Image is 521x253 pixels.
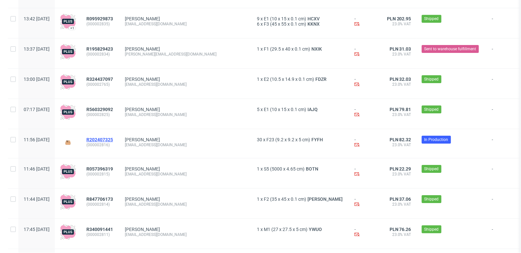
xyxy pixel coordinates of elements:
div: - [354,107,373,118]
a: FDZR [314,77,328,82]
div: x [257,21,344,27]
span: 17:45 [DATE] [24,227,50,232]
span: 9 [257,16,260,21]
img: plus-icon.676465ae8f3a83198b3f.png [60,44,76,59]
span: 13:00 [DATE] [24,77,50,82]
div: [EMAIL_ADDRESS][DOMAIN_NAME] [125,142,246,148]
a: [PERSON_NAME] [125,46,160,52]
div: [EMAIL_ADDRESS][DOMAIN_NAME] [125,21,246,27]
a: BOTN [305,166,320,172]
span: PLN 202.95 [387,16,411,21]
img: plus-icon.676465ae8f3a83198b3f.png [60,224,76,240]
span: F23 (9.2 x 9.2 x 5 cm) [266,137,310,142]
a: R195829423 [86,46,114,52]
img: version_two_editor_design [60,138,76,147]
span: 5 [257,107,260,112]
a: R847706173 [86,196,114,202]
span: 11:44 [DATE] [24,196,50,202]
img: plus-icon.676465ae8f3a83198b3f.png [60,74,76,90]
span: PLN 37.06 [390,196,411,202]
a: R095929873 [86,16,114,21]
span: (000002815) [86,172,114,177]
div: - [354,196,373,208]
div: x [257,196,344,202]
div: [EMAIL_ADDRESS][DOMAIN_NAME] [125,82,246,87]
div: - [354,77,373,88]
span: 23.0% VAT [383,202,411,207]
span: 23.0% VAT [383,112,411,117]
a: R340091441 [86,227,114,232]
div: x [257,77,344,82]
a: [PERSON_NAME] [125,77,160,82]
div: [EMAIL_ADDRESS][DOMAIN_NAME] [125,232,246,237]
span: R560329092 [86,107,113,112]
span: Shipped [424,196,439,202]
span: (000002835) [86,21,114,27]
a: [PERSON_NAME] [125,196,160,202]
span: R095929873 [86,16,113,21]
span: F1 (29.5 x 40 x 0.1 cm) [264,46,310,52]
img: plus-icon.676465ae8f3a83198b3f.png [60,164,76,179]
span: Shipped [424,76,439,82]
a: YWUO [307,227,323,232]
span: 6 [257,21,260,27]
span: 13:42 [DATE] [24,16,50,21]
span: Shipped [424,166,439,172]
span: Shipped [424,106,439,112]
div: [EMAIL_ADDRESS][DOMAIN_NAME] [125,112,246,117]
span: 1 [257,77,260,82]
a: R057396319 [86,166,114,172]
span: 30 [257,137,262,142]
span: Shipped [424,16,439,22]
span: E2 (10.5 x 14.9 x 0.1 cm) [264,77,314,82]
span: R847706173 [86,196,113,202]
div: x [257,166,344,172]
span: 11:46 [DATE] [24,166,50,172]
a: R202407325 [86,137,114,142]
span: F2 (35 x 45 x 0.1 cm) [264,196,306,202]
span: PLN 32.03 [390,77,411,82]
span: NXIK [310,46,323,52]
span: 23.0% VAT [383,82,411,87]
a: [PERSON_NAME] [125,137,160,142]
a: KKNX [306,21,321,27]
span: 23.0% VAT [383,172,411,177]
span: R202407325 [86,137,113,142]
a: [PERSON_NAME] [125,227,160,232]
span: PLN 31.03 [390,46,411,52]
a: [PERSON_NAME] [125,107,160,112]
span: M1 (27 x 27.5 x 5 cm) [264,227,307,232]
img: plus-icon.676465ae8f3a83198b3f.png [60,194,76,210]
div: [PERSON_NAME][EMAIL_ADDRESS][DOMAIN_NAME] [125,52,246,57]
span: R057396319 [86,166,113,172]
a: IAJQ [306,107,319,112]
span: F3 (45 x 55 x 0.1 cm) [264,21,306,27]
a: R324437097 [86,77,114,82]
span: R324437097 [86,77,113,82]
div: +1 [70,26,74,30]
span: PLN 76.26 [390,227,411,232]
div: x [257,16,344,21]
span: R340091441 [86,227,113,232]
span: 23.0% VAT [383,21,411,27]
a: R560329092 [86,107,114,112]
span: (000002816) [86,142,114,148]
span: 1 [257,46,260,52]
span: 13:37 [DATE] [24,46,50,52]
span: Sent to warehouse fulfillment [424,46,476,52]
span: (000002825) [86,112,114,117]
span: HCXV [306,16,321,21]
span: (000002834) [86,52,114,57]
span: In Production [424,137,448,143]
a: FYFH [310,137,324,142]
span: PLN 22.29 [390,166,411,172]
span: (000002814) [86,202,114,207]
span: PLN 82.32 [390,137,411,142]
div: - [354,46,373,58]
a: [PERSON_NAME] [306,196,344,202]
